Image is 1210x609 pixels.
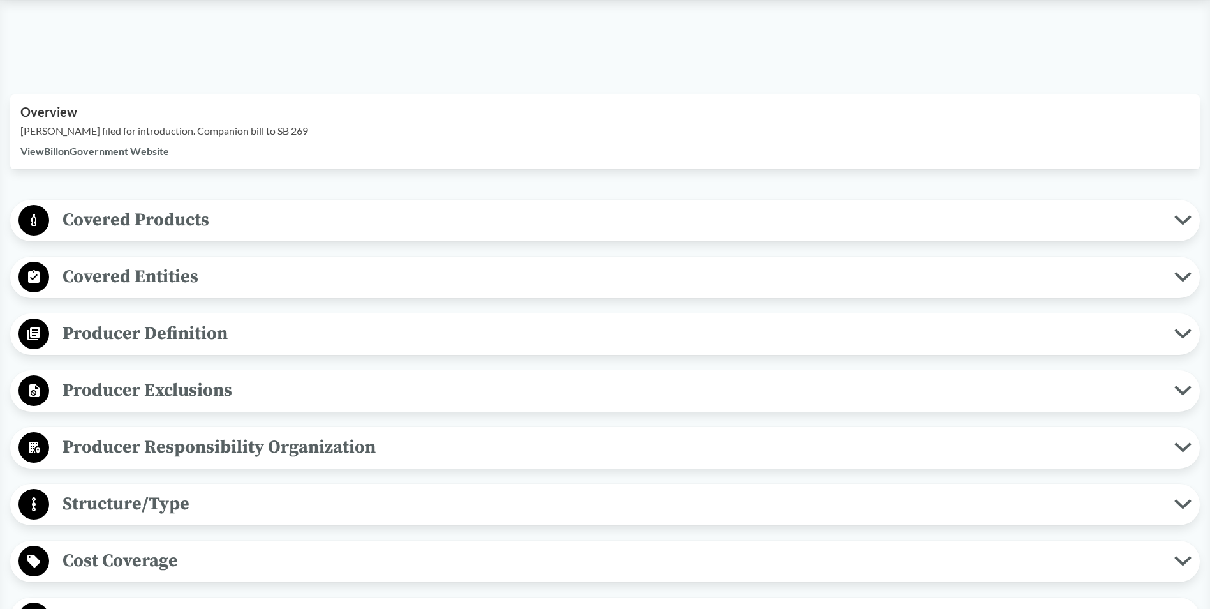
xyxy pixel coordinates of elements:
button: Cost Coverage [15,545,1195,578]
p: [PERSON_NAME] filed for introduction. Companion bill to SB 269 [20,123,1190,139]
span: Covered Entities [49,262,1174,291]
span: Producer Definition [49,319,1174,348]
span: Producer Exclusions [49,376,1174,405]
button: Covered Products [15,204,1195,237]
button: Producer Responsibility Organization [15,432,1195,464]
a: ViewBillonGovernment Website [20,145,169,157]
button: Structure/Type [15,488,1195,521]
button: Producer Exclusions [15,375,1195,407]
h2: Overview [20,105,1190,119]
span: Cost Coverage [49,546,1174,575]
button: Covered Entities [15,261,1195,294]
span: Producer Responsibility Organization [49,433,1174,462]
button: Producer Definition [15,318,1195,350]
span: Covered Products [49,206,1174,234]
span: Structure/Type [49,490,1174,518]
